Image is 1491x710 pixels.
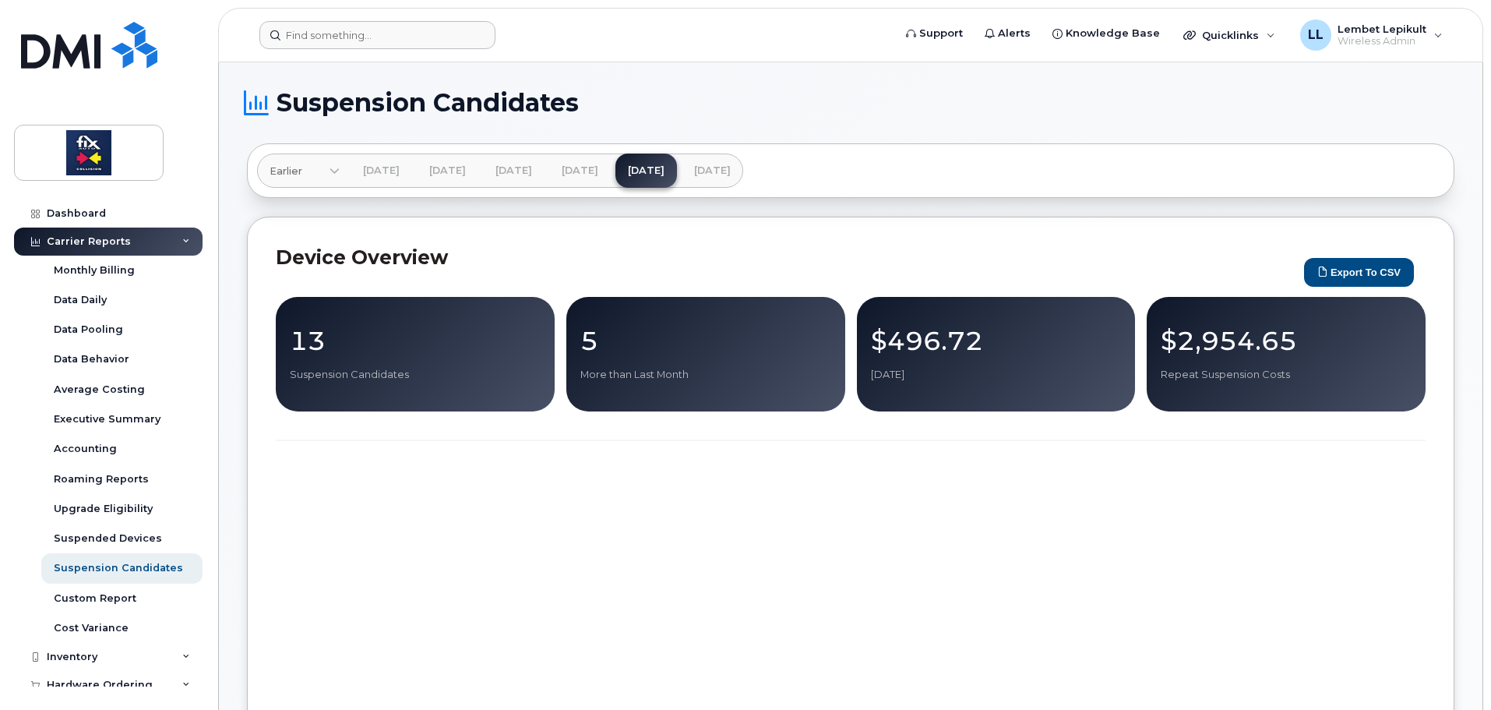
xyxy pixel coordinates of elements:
span: Earlier [270,164,302,178]
p: 13 [290,327,541,355]
a: [DATE] [483,154,545,188]
h2: Device Overview [276,245,1296,269]
p: Suspension Candidates [290,368,541,382]
p: Repeat Suspension Costs [1161,368,1412,382]
p: More than Last Month [580,368,831,382]
a: [DATE] [682,154,743,188]
p: $2,954.65 [1161,327,1412,355]
span: Suspension Candidates [277,91,579,115]
p: [DATE] [871,368,1122,382]
a: [DATE] [615,154,677,188]
a: [DATE] [549,154,611,188]
a: Earlier [257,154,340,188]
p: 5 [580,327,831,355]
a: [DATE] [351,154,412,188]
button: Export to CSV [1304,258,1414,287]
a: [DATE] [417,154,478,188]
p: $496.72 [871,327,1122,355]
